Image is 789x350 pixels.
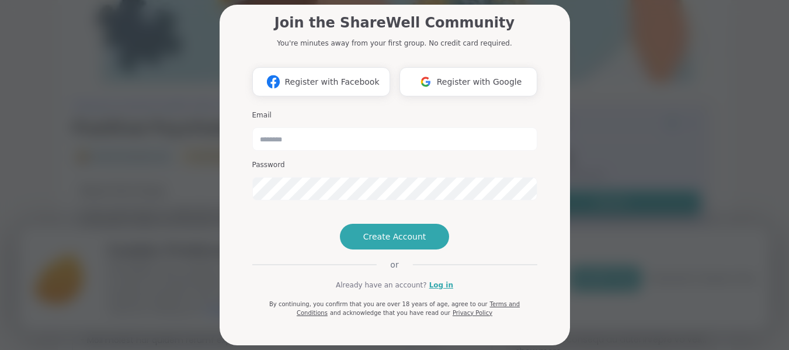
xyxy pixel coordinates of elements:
button: Register with Facebook [252,67,390,96]
span: Register with Facebook [284,76,379,88]
a: Log in [429,280,453,290]
span: Create Account [363,231,426,242]
span: and acknowledge that you have read our [330,310,450,316]
span: Already have an account? [336,280,427,290]
span: Register with Google [437,76,522,88]
span: By continuing, you confirm that you are over 18 years of age, agree to our [269,301,488,307]
h3: Password [252,160,537,170]
button: Create Account [340,224,450,249]
h3: Email [252,110,537,120]
span: or [376,259,412,271]
a: Privacy Policy [453,310,492,316]
img: ShareWell Logomark [415,71,437,92]
button: Register with Google [399,67,537,96]
a: Terms and Conditions [297,301,520,316]
p: You're minutes away from your first group. No credit card required. [277,38,512,48]
h1: Join the ShareWell Community [274,12,515,33]
img: ShareWell Logomark [262,71,284,92]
